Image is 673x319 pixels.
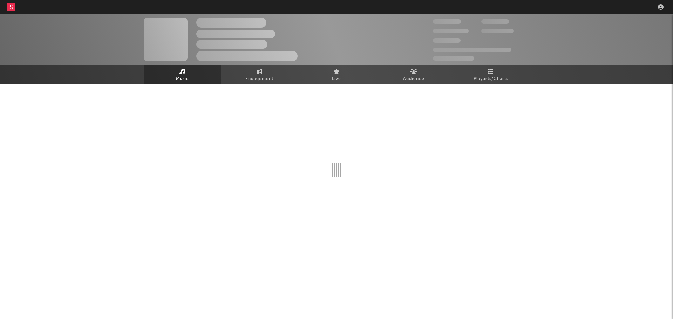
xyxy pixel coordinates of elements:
a: Live [298,65,375,84]
span: 300.000 [433,19,461,24]
span: Engagement [245,75,273,83]
span: 100.000 [481,19,509,24]
a: Music [144,65,221,84]
span: 1.000.000 [481,29,514,33]
span: 50.000.000 [433,29,469,33]
span: Jump Score: 85.0 [433,56,474,61]
span: Playlists/Charts [474,75,508,83]
span: 100.000 [433,38,461,43]
a: Engagement [221,65,298,84]
span: 50.000.000 Monthly Listeners [433,48,511,52]
a: Audience [375,65,452,84]
span: Live [332,75,341,83]
span: Music [176,75,189,83]
a: Playlists/Charts [452,65,529,84]
span: Audience [403,75,424,83]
